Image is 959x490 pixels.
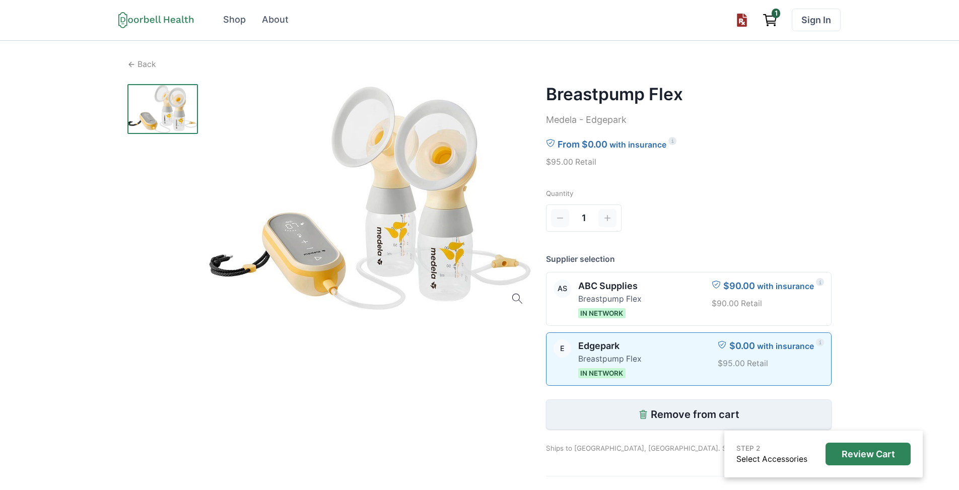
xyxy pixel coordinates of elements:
[551,209,569,227] button: Decrement
[262,13,289,27] div: About
[758,9,783,31] a: View cart
[127,84,198,134] img: wu1ofuyzz2pb86d2jgprv8htehmy
[546,113,832,127] p: Medela - Edgepark
[772,9,780,18] span: 1
[138,58,156,71] p: Back
[560,345,565,352] div: Edgepark
[558,138,607,152] p: From $0.00
[792,9,841,31] a: Sign In
[578,339,641,353] p: Edgepark
[546,272,832,325] a: ABC SuppliesABC SuppliesBreastpump FlexIn Network$90.00with insurance$90.00 Retail
[217,9,253,31] a: Shop
[546,156,832,168] p: $95.00 Retail
[578,353,641,365] p: Breastpump Flex
[842,449,895,460] p: Review Cart
[546,84,832,104] h2: Breastpump Flex
[578,279,641,293] p: ABC Supplies
[578,308,626,318] span: In Network
[255,9,295,31] a: About
[546,399,832,430] button: Remove from cart
[718,358,824,370] p: $95.00 Retail
[546,253,832,265] p: Supplier selection
[598,209,616,227] button: Increment
[757,281,814,293] p: with insurance
[730,9,753,31] button: Upload prescription
[582,212,586,225] span: 1
[736,454,807,464] a: Select Accessories
[723,279,755,293] p: $90.00
[736,443,807,453] p: STEP 2
[609,139,666,151] p: with insurance
[651,408,739,421] p: Remove from cart
[578,368,626,378] span: In Network
[223,13,246,27] div: Shop
[729,339,755,353] p: $0.00
[578,293,641,305] p: Breastpump Flex
[546,188,832,198] p: Quantity
[558,285,567,292] div: ABC Supplies
[712,298,824,310] p: $90.00 Retail
[546,332,832,386] a: EdgeparkEdgeparkBreastpump FlexIn Network$0.00with insurance$95.00 Retail
[546,430,832,453] p: Ships to [GEOGRAPHIC_DATA], [GEOGRAPHIC_DATA]. Shipping calculated at checkout.
[757,340,814,353] p: with insurance
[826,443,911,465] button: Review Cart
